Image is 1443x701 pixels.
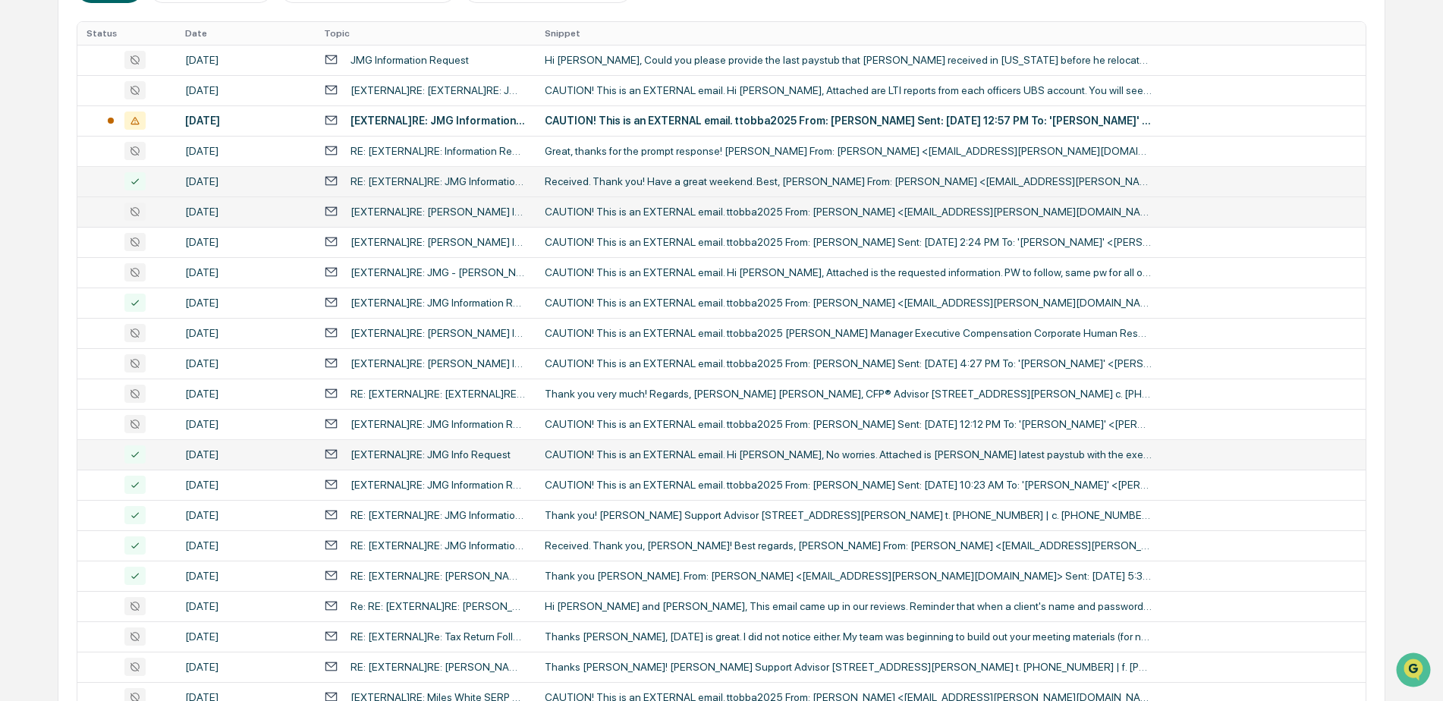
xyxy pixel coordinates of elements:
[545,630,1152,643] div: Thanks [PERSON_NAME], [DATE] is great. I did not notice either. My team was beginning to build ou...
[545,54,1152,66] div: Hi [PERSON_NAME], Could you please provide the last paystub that [PERSON_NAME] received in [US_ST...
[47,247,123,259] span: [PERSON_NAME]
[134,247,165,259] span: [DATE]
[351,539,527,552] div: RE: [EXTERNAL]RE: JMG Information Request
[185,266,306,278] div: [DATE]
[351,570,527,582] div: RE: [EXTERNAL]RE: [PERSON_NAME] Information Request - [PERSON_NAME]
[15,233,39,257] img: Jack Rasmussen
[545,145,1152,157] div: Great, thanks for the prompt response! [PERSON_NAME] From: [PERSON_NAME] <[EMAIL_ADDRESS][PERSON_...
[185,600,306,612] div: [DATE]
[176,22,315,45] th: Date
[15,312,27,324] div: 🖐️
[545,448,1152,461] div: CAUTION! This is an EXTERNAL email. Hi [PERSON_NAME], No worries. Attached is [PERSON_NAME] lates...
[185,297,306,309] div: [DATE]
[68,116,249,131] div: Start new chat
[185,357,306,369] div: [DATE]
[9,304,104,332] a: 🖐️Preclearance
[351,630,527,643] div: RE: [EXTERNAL]Re: Tax Return Follow Up
[126,247,131,259] span: •
[351,327,527,339] div: [EXTERNAL]RE: [PERSON_NAME] Info
[9,333,102,360] a: 🔎Data Lookup
[185,236,306,248] div: [DATE]
[134,206,165,218] span: [DATE]
[30,310,98,325] span: Preclearance
[185,539,306,552] div: [DATE]
[545,600,1152,612] div: Hi [PERSON_NAME] and [PERSON_NAME], This email came up in our reviews. Reminder that when a clien...
[545,175,1152,187] div: Received. Thank you! Have a great weekend. Best, [PERSON_NAME] From: [PERSON_NAME] <[EMAIL_ADDRES...
[77,22,176,45] th: Status
[545,539,1152,552] div: Received. Thank you, [PERSON_NAME]! Best regards, [PERSON_NAME] From: [PERSON_NAME] <[EMAIL_ADDRE...
[15,116,42,143] img: 1746055101610-c473b297-6a78-478c-a979-82029cc54cd1
[351,266,527,278] div: [EXTERNAL]RE: JMG - [PERSON_NAME] Information Request
[545,297,1152,309] div: CAUTION! This is an EXTERNAL email. ttobba2025 From: [PERSON_NAME] <[EMAIL_ADDRESS][PERSON_NAME][...
[545,418,1152,430] div: CAUTION! This is an EXTERNAL email. ttobba2025 From: [PERSON_NAME] Sent: [DATE] 12:12 PM To: '[PE...
[351,661,527,673] div: RE: [EXTERNAL]RE: [PERSON_NAME] Information Request
[15,32,276,56] p: How can we help?
[351,479,527,491] div: [EXTERNAL]RE: JMG Information Request
[545,509,1152,521] div: Thank you! [PERSON_NAME] Support Advisor [STREET_ADDRESS][PERSON_NAME] t. [PHONE_NUMBER] | c. [PH...
[185,418,306,430] div: [DATE]
[110,312,122,324] div: 🗄️
[545,357,1152,369] div: CAUTION! This is an EXTERNAL email. ttobba2025 From: [PERSON_NAME] Sent: [DATE] 4:27 PM To: '[PER...
[30,339,96,354] span: Data Lookup
[47,206,123,218] span: [PERSON_NAME]
[536,22,1366,45] th: Snippet
[185,661,306,673] div: [DATE]
[351,448,511,461] div: [EXTERNAL]RE: JMG Info Request
[185,54,306,66] div: [DATE]
[351,418,527,430] div: [EXTERNAL]RE: JMG Information Request
[68,131,209,143] div: We're available if you need us!
[185,145,306,157] div: [DATE]
[351,175,527,187] div: RE: [EXTERNAL]RE: JMG Information Requests
[185,84,306,96] div: [DATE]
[185,479,306,491] div: [DATE]
[351,388,527,400] div: RE: [EXTERNAL]RE: [EXTERNAL]RE: JMG Information Request
[125,310,188,325] span: Attestations
[126,206,131,218] span: •
[1394,651,1435,692] iframe: Open customer support
[30,248,42,260] img: 1746055101610-c473b297-6a78-478c-a979-82029cc54cd1
[351,115,527,127] div: [EXTERNAL]RE: JMG Information Request - [PERSON_NAME]
[15,168,102,181] div: Past conversations
[351,357,527,369] div: [EXTERNAL]RE: [PERSON_NAME] Information Request
[107,376,184,388] a: Powered byPylon
[258,121,276,139] button: Start new chat
[151,376,184,388] span: Pylon
[32,116,59,143] img: 4531339965365_218c74b014194aa58b9b_72.jpg
[545,206,1152,218] div: CAUTION! This is an EXTERNAL email. ttobba2025 From: [PERSON_NAME] <[EMAIL_ADDRESS][PERSON_NAME][...
[545,236,1152,248] div: CAUTION! This is an EXTERNAL email. ttobba2025 From: [PERSON_NAME] Sent: [DATE] 2:24 PM To: '[PER...
[185,509,306,521] div: [DATE]
[351,297,527,309] div: [EXTERNAL]RE: JMG Information Request
[545,84,1152,96] div: CAUTION! This is an EXTERNAL email. Hi [PERSON_NAME], Attached are LTI reports from each officers...
[351,206,527,218] div: [EXTERNAL]RE: [PERSON_NAME] Info Request
[545,661,1152,673] div: Thanks [PERSON_NAME]! [PERSON_NAME] Support Advisor [STREET_ADDRESS][PERSON_NAME] t. [PHONE_NUMBE...
[351,84,527,96] div: [EXTERNAL]RE: [EXTERNAL]RE: JMG Information Request
[185,448,306,461] div: [DATE]
[351,54,469,66] div: JMG Information Request
[185,206,306,218] div: [DATE]
[30,207,42,219] img: 1746055101610-c473b297-6a78-478c-a979-82029cc54cd1
[185,115,306,127] div: [DATE]
[104,304,194,332] a: 🗄️Attestations
[315,22,536,45] th: Topic
[185,327,306,339] div: [DATE]
[545,570,1152,582] div: Thank you [PERSON_NAME]. From: [PERSON_NAME] <[EMAIL_ADDRESS][PERSON_NAME][DOMAIN_NAME]> Sent: [D...
[185,630,306,643] div: [DATE]
[351,600,527,612] div: Re: RE: [EXTERNAL]RE: [PERSON_NAME] Information Request
[545,266,1152,278] div: CAUTION! This is an EXTERNAL email. Hi [PERSON_NAME], Attached is the requested information. PW t...
[185,175,306,187] div: [DATE]
[351,509,527,521] div: RE: [EXTERNAL]RE: JMG Information Request - [PERSON_NAME]
[545,479,1152,491] div: CAUTION! This is an EXTERNAL email. ttobba2025 From: [PERSON_NAME] Sent: [DATE] 10:23 AM To: '[PE...
[15,192,39,216] img: Jack Rasmussen
[545,388,1152,400] div: Thank you very much! Regards, [PERSON_NAME] [PERSON_NAME], CFP® Advisor [STREET_ADDRESS][PERSON_N...
[15,341,27,353] div: 🔎
[545,115,1152,127] div: CAUTION! This is an EXTERNAL email. ttobba2025 From: [PERSON_NAME] Sent: [DATE] 12:57 PM To: '[PE...
[351,236,527,248] div: [EXTERNAL]RE: [PERSON_NAME] Info Request
[351,145,527,157] div: RE: [EXTERNAL]RE: Information Request
[545,327,1152,339] div: CAUTION! This is an EXTERNAL email. ttobba2025 [PERSON_NAME] Manager Executive Compensation Corpo...
[185,388,306,400] div: [DATE]
[235,165,276,184] button: See all
[185,570,306,582] div: [DATE]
